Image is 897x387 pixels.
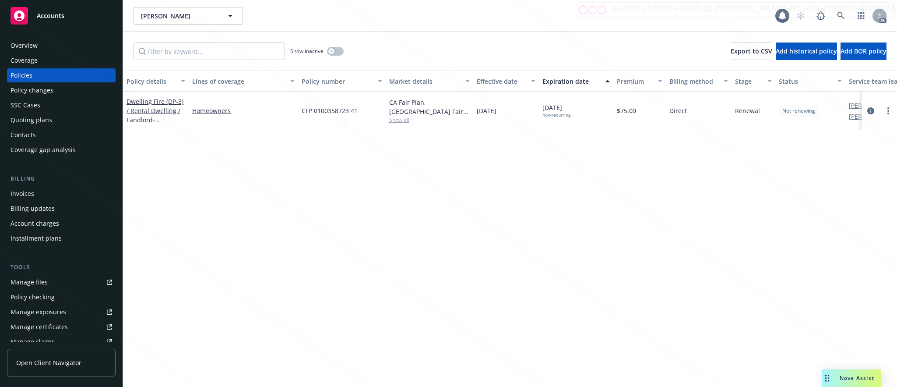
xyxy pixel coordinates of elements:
[192,77,285,86] div: Lines of coverage
[812,7,830,25] a: Report a Bug
[7,231,116,245] a: Installment plans
[7,263,116,272] div: Tools
[775,71,845,92] button: Status
[841,47,886,55] span: Add BOR policy
[542,103,570,118] span: [DATE]
[7,305,116,319] a: Manage exposures
[11,231,62,245] div: Installment plans
[302,77,373,86] div: Policy number
[11,290,55,304] div: Policy checking
[542,77,600,86] div: Expiration date
[127,116,182,133] span: - [STREET_ADDRESS]
[127,97,183,133] a: Dwelling Fire (DP-3) / Rental Dwelling / Landlord
[840,374,874,382] span: Nova Assist
[735,106,760,115] span: Renewal
[779,77,832,86] div: Status
[11,217,59,231] div: Account charges
[477,106,496,115] span: [DATE]
[16,358,81,367] span: Open Client Navigator
[539,71,613,92] button: Expiration date
[7,320,116,334] a: Manage certificates
[11,305,66,319] div: Manage exposures
[865,106,876,116] a: circleInformation
[669,106,687,115] span: Direct
[7,143,116,157] a: Coverage gap analysis
[134,7,243,25] button: [PERSON_NAME]
[127,77,176,86] div: Policy details
[542,112,570,118] div: non-recurring
[7,217,116,231] a: Account charges
[613,71,666,92] button: Premium
[11,202,55,216] div: Billing updates
[189,71,298,92] button: Lines of coverage
[7,68,116,82] a: Policies
[389,77,460,86] div: Market details
[11,113,52,127] div: Quoting plans
[192,106,295,115] a: Homeowners
[822,369,833,387] div: Drag to move
[7,83,116,97] a: Policy changes
[841,43,886,60] button: Add BOR policy
[134,43,285,60] input: Filter by keyword...
[731,43,772,60] button: Export to CSV
[11,53,38,67] div: Coverage
[11,68,32,82] div: Policies
[852,7,870,25] a: Switch app
[666,71,732,92] button: Billing method
[11,187,34,201] div: Invoices
[7,187,116,201] a: Invoices
[776,47,837,55] span: Add historical policy
[7,113,116,127] a: Quoting plans
[11,143,76,157] div: Coverage gap analysis
[298,71,386,92] button: Policy number
[11,275,48,289] div: Manage files
[7,53,116,67] a: Coverage
[7,39,116,53] a: Overview
[776,43,837,60] button: Add historical policy
[617,106,636,115] span: $75.00
[11,98,40,112] div: SSC Cases
[782,107,815,115] span: Not renewing
[735,77,762,86] div: Stage
[386,71,473,92] button: Market details
[7,202,116,216] a: Billing updates
[11,335,55,349] div: Manage claims
[732,71,775,92] button: Stage
[731,47,772,55] span: Export to CSV
[883,106,893,116] a: more
[290,47,324,55] span: Show inactive
[7,98,116,112] a: SSC Cases
[11,320,68,334] div: Manage certificates
[477,77,526,86] div: Effective date
[302,106,358,115] span: CFP 0100358723 41
[11,128,36,142] div: Contacts
[389,116,470,124] span: Show all
[7,4,116,28] a: Accounts
[11,83,53,97] div: Policy changes
[7,275,116,289] a: Manage files
[617,77,653,86] div: Premium
[389,98,470,116] div: CA Fair Plan, [GEOGRAPHIC_DATA] Fair plan
[141,11,217,21] span: [PERSON_NAME]
[473,71,539,92] button: Effective date
[7,128,116,142] a: Contacts
[832,7,850,25] a: Search
[123,71,189,92] button: Policy details
[11,39,38,53] div: Overview
[669,77,718,86] div: Billing method
[37,12,64,19] span: Accounts
[792,7,809,25] a: Start snowing
[822,369,881,387] button: Nova Assist
[7,174,116,183] div: Billing
[7,335,116,349] a: Manage claims
[7,290,116,304] a: Policy checking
